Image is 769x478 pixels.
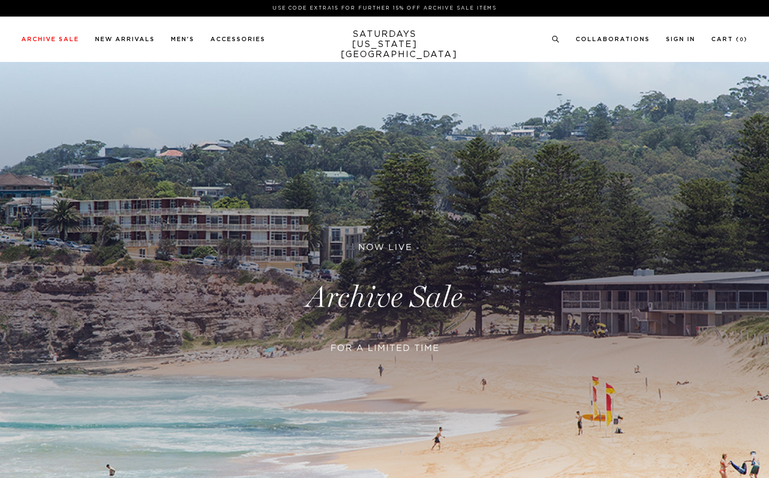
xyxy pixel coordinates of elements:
a: New Arrivals [95,36,155,42]
a: Sign In [666,36,695,42]
small: 0 [740,37,744,42]
a: Accessories [210,36,265,42]
a: Collaborations [576,36,650,42]
a: Men's [171,36,194,42]
a: Archive Sale [21,36,79,42]
a: Cart (0) [711,36,748,42]
p: Use Code EXTRA15 for Further 15% Off Archive Sale Items [26,4,743,12]
a: SATURDAYS[US_STATE][GEOGRAPHIC_DATA] [341,29,429,60]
